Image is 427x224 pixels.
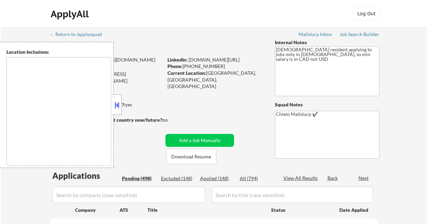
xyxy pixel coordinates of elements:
[275,39,379,46] div: Internal Notes
[299,32,333,37] div: Mailslurp Inbox
[340,32,379,38] a: Job Search Builder
[167,70,264,90] div: [GEOGRAPHIC_DATA], [GEOGRAPHIC_DATA], [GEOGRAPHIC_DATA]
[166,149,216,164] button: Download Resume
[51,8,91,20] div: ApplyAll
[200,175,234,182] div: Applied (148)
[6,49,111,55] div: Location Inclusions:
[240,175,274,182] div: All (794)
[50,32,108,38] a: ← Return to /applysquad
[275,101,379,108] div: Squad Notes
[147,207,265,213] div: Title
[52,172,120,180] div: Applications
[161,175,195,182] div: Excluded (148)
[122,175,156,182] div: Pending (498)
[75,207,120,213] div: Company
[189,57,239,63] a: [DOMAIN_NAME][URL]
[212,187,373,203] input: Search by title (case sensitive)
[50,32,108,37] div: ← Return to /applysquad
[167,63,183,69] strong: Phone:
[167,63,264,70] div: [PHONE_NUMBER]
[327,175,338,182] div: Back
[52,187,205,203] input: Search by company (case sensitive)
[165,134,234,147] button: Add a Job Manually
[340,32,379,37] div: Job Search Builder
[283,175,320,182] div: View All Results
[167,70,206,76] strong: Current Location:
[353,7,380,20] button: Log Out
[120,207,147,213] div: ATS
[167,57,188,63] strong: LinkedIn:
[358,175,369,182] div: Next
[271,204,330,216] div: Status
[162,117,182,123] div: no
[299,32,333,38] a: Mailslurp Inbox
[339,207,369,213] div: Date Applied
